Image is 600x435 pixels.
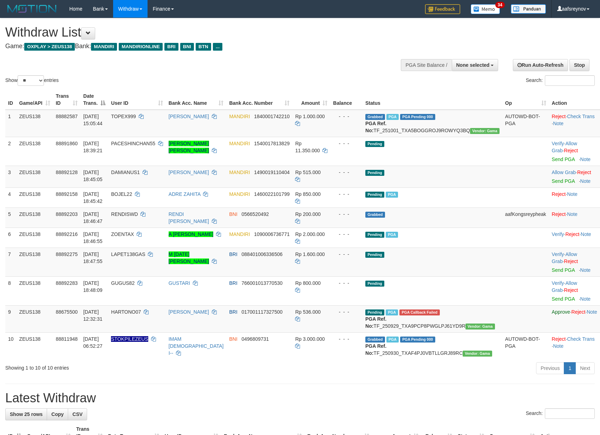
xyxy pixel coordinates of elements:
td: 3 [5,166,17,187]
a: IMAM [DEMOGRAPHIC_DATA] I-- [169,336,224,356]
td: 8 [5,276,17,305]
a: Note [587,309,597,315]
td: ZEUS138 [17,248,53,276]
span: 88891860 [56,141,78,146]
span: Copy 1090006736771 to clipboard [254,231,289,237]
span: PGA Pending [400,337,435,343]
td: 10 [5,332,17,359]
span: PGA Pending [400,114,435,120]
span: Pending [365,281,384,287]
span: Pending [365,192,384,198]
a: Approve [552,309,570,315]
a: Allow Grab [552,251,577,264]
a: Copy [47,408,68,420]
span: BNI [229,336,237,342]
th: Op: activate to sort column ascending [502,90,549,110]
span: Marked by aafsolysreylen [386,192,398,198]
input: Search: [545,75,595,86]
span: MANDIRI [229,114,250,119]
span: 88882587 [56,114,78,119]
span: CSV [72,411,83,417]
span: None selected [456,62,490,68]
span: MANDIRI [229,169,250,175]
span: · [552,280,577,293]
span: Copy 0496809731 to clipboard [241,336,269,342]
td: · · [549,305,600,332]
a: [PERSON_NAME] [169,114,209,119]
span: Rp 2.000.000 [295,231,325,237]
td: · · [549,228,600,248]
a: Verify [552,251,564,257]
span: Copy 1840001742210 to clipboard [254,114,289,119]
span: [DATE] 15:05:44 [83,114,103,126]
td: 2 [5,137,17,166]
th: Bank Acc. Number: activate to sort column ascending [226,90,292,110]
a: Send PGA [552,296,575,302]
span: [DATE] 18:45:42 [83,191,103,204]
td: 1 [5,110,17,137]
span: PGA Error [399,309,439,315]
div: Showing 1 to 10 of 10 entries [5,362,245,371]
h1: Latest Withdraw [5,391,595,405]
a: Verify [552,141,564,146]
div: - - - [333,308,360,315]
td: ZEUS138 [17,207,53,228]
td: TF_250929_TXA9PCP8PWGLPJ61YD9R [363,305,502,332]
span: Pending [365,170,384,176]
label: Search: [526,408,595,419]
td: · · [549,332,600,359]
span: Rp 536.000 [295,309,320,315]
a: Reject [565,231,579,237]
div: - - - [333,335,360,343]
a: RENDI [PERSON_NAME] [169,211,209,224]
td: ZEUS138 [17,110,53,137]
img: Feedback.jpg [425,4,460,14]
a: 1 [564,362,576,374]
span: BRI [229,309,237,315]
th: Action [549,90,600,110]
a: Note [580,267,591,273]
span: 88892158 [56,191,78,197]
td: TF_250930_TXAF4PJ0VBTLLGRJ89RC [363,332,502,359]
td: ZEUS138 [17,276,53,305]
a: Stop [569,59,589,71]
td: 9 [5,305,17,332]
button: None selected [452,59,498,71]
a: Note [581,231,591,237]
span: MANDIRI [91,43,117,51]
div: PGA Site Balance / [401,59,451,71]
th: Date Trans.: activate to sort column descending [80,90,108,110]
td: AUTOWD-BOT-PGA [502,110,549,137]
span: Rp 1.600.000 [295,251,325,257]
th: Balance [330,90,363,110]
span: Grabbed [365,114,385,120]
a: Reject [552,211,566,217]
span: Vendor URL: https://trx31.1velocity.biz [463,351,492,357]
a: Send PGA [552,178,575,184]
td: aafKongsreypheak [502,207,549,228]
h1: Withdraw List [5,25,393,39]
span: [DATE] 18:46:55 [83,231,103,244]
a: Reject [564,287,578,293]
td: 4 [5,187,17,207]
th: Amount: activate to sort column ascending [292,90,330,110]
div: - - - [333,211,360,218]
span: Pending [365,141,384,147]
span: Copy 017001117327500 to clipboard [241,309,282,315]
span: Vendor URL: https://trx31.1velocity.biz [465,324,495,330]
span: BNI [229,211,237,217]
span: MANDIRI [229,231,250,237]
span: MANDIRIONLINE [119,43,163,51]
a: Allow Grab [552,169,576,175]
b: PGA Ref. No: [365,316,386,329]
span: 88892216 [56,231,78,237]
span: Copy 1460022101799 to clipboard [254,191,289,197]
div: - - - [333,191,360,198]
span: Show 25 rows [10,411,43,417]
span: Copy [51,411,64,417]
span: [DATE] 12:32:31 [83,309,103,322]
td: ZEUS138 [17,137,53,166]
a: Reject [552,114,566,119]
input: Search: [545,408,595,419]
span: [DATE] 18:45:05 [83,169,103,182]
